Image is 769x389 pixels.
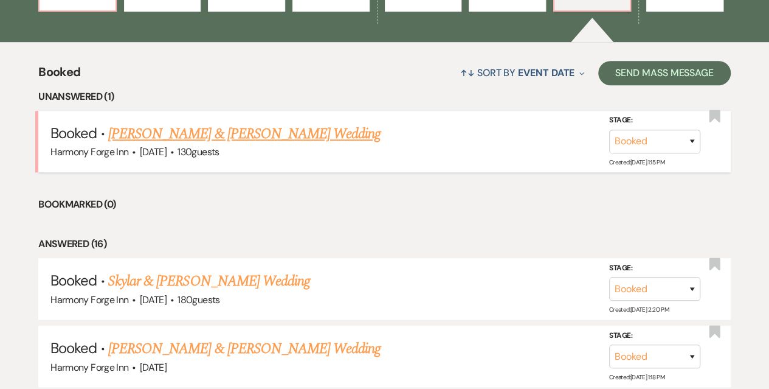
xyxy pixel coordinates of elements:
[609,114,700,127] label: Stage:
[50,124,97,142] span: Booked
[50,361,128,374] span: Harmony Forge Inn
[50,271,97,290] span: Booked
[609,262,700,275] label: Stage:
[50,338,97,357] span: Booked
[108,270,310,292] a: Skylar & [PERSON_NAME] Wedding
[38,89,731,105] li: Unanswered (1)
[108,123,381,145] a: [PERSON_NAME] & [PERSON_NAME] Wedding
[609,306,669,314] span: Created: [DATE] 2:20 PM
[108,338,381,360] a: [PERSON_NAME] & [PERSON_NAME] Wedding
[38,63,80,89] span: Booked
[38,197,731,212] li: Bookmarked (0)
[178,145,219,158] span: 130 guests
[609,373,664,381] span: Created: [DATE] 1:18 PM
[140,361,167,374] span: [DATE]
[50,145,128,158] span: Harmony Forge Inn
[38,236,731,252] li: Answered (16)
[455,57,589,89] button: Sort By Event Date
[140,293,167,306] span: [DATE]
[609,158,664,166] span: Created: [DATE] 1:15 PM
[460,66,475,79] span: ↑↓
[598,61,731,85] button: Send Mass Message
[178,293,219,306] span: 180 guests
[140,145,167,158] span: [DATE]
[50,293,128,306] span: Harmony Forge Inn
[518,66,574,79] span: Event Date
[609,329,700,343] label: Stage:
